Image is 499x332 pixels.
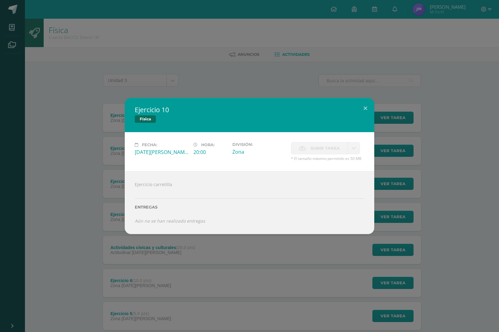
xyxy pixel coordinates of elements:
span: Hora: [201,142,215,147]
label: La fecha de entrega ha expirado [291,142,348,154]
div: Ejercicio carretilla [125,171,374,234]
div: 20:00 [193,149,227,156]
h2: Ejercicio 10 [135,105,364,114]
span: Subir tarea [311,142,340,154]
a: La fecha de entrega ha expirado [348,142,360,154]
button: Close (Esc) [356,98,374,119]
span: * El tamaño máximo permitido es 50 MB [291,156,364,161]
div: [DATE][PERSON_NAME] [135,149,188,156]
div: Zona [232,148,286,155]
i: Aún no se han realizado entregas [135,218,205,224]
label: División: [232,142,286,147]
span: Fecha: [142,142,157,147]
span: Física [135,115,156,123]
label: Entregas [135,205,364,209]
